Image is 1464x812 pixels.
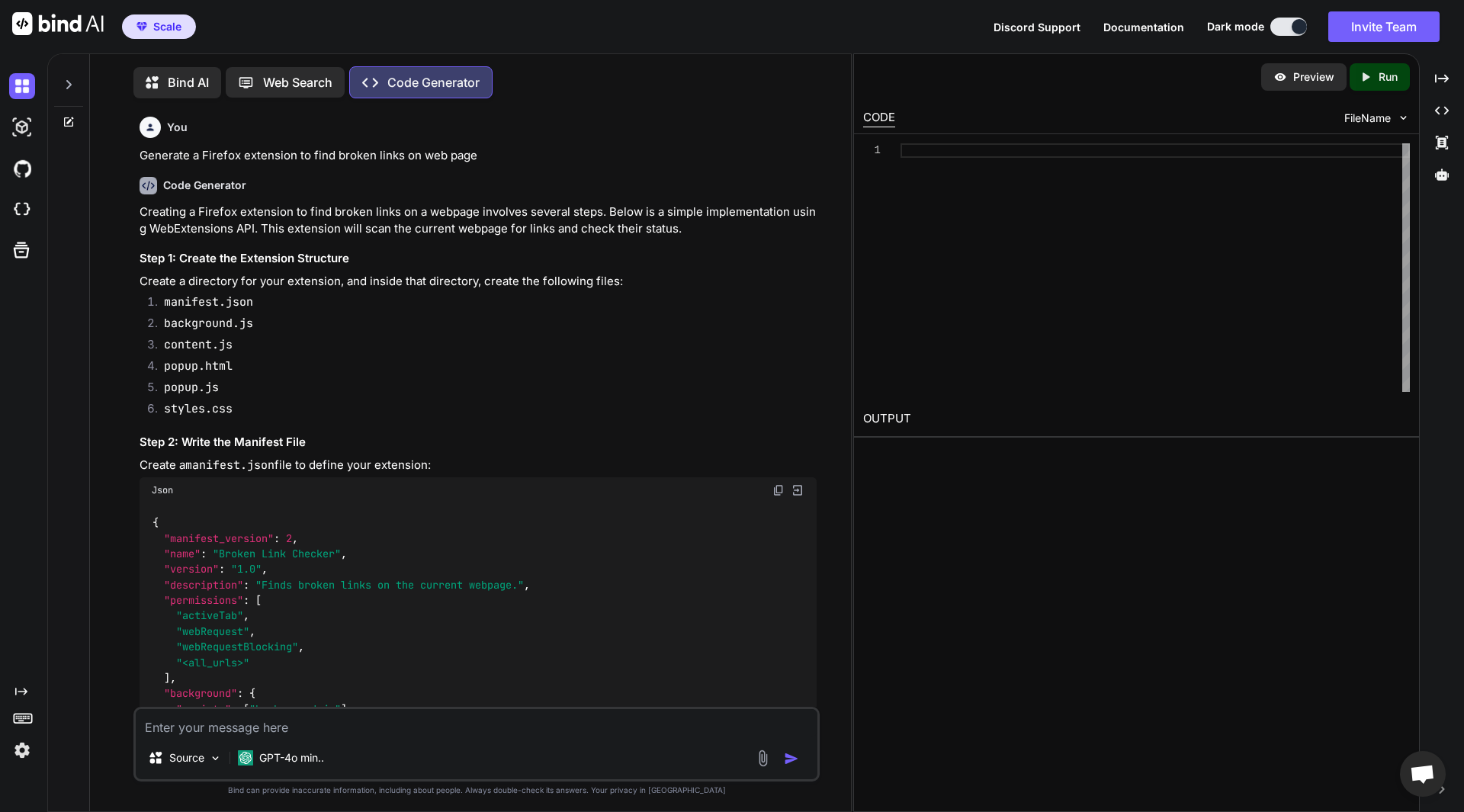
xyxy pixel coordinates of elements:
span: "webRequest" [176,624,249,638]
img: preview [1273,70,1287,84]
span: : [237,687,243,701]
img: Bind AI [12,12,104,35]
span: "scripts" [176,702,231,716]
span: , [262,563,268,576]
img: cloudideIcon [9,197,35,223]
p: Creating a Firefox extension to find broken links on a webpage involves several steps. Below is a... [140,204,817,238]
img: copy [772,484,785,496]
h6: You [167,120,188,135]
p: Bind AI [168,73,209,91]
span: "background.js" [249,702,341,716]
p: Run [1379,69,1398,85]
img: darkChat [9,73,35,99]
span: , [298,640,304,654]
span: : [231,702,237,716]
p: Code Generator [387,73,480,91]
p: Generate a Firefox extension to find broken links on web page [140,147,817,165]
img: settings [9,737,35,763]
span: FileName [1344,111,1391,126]
p: Create a file to define your extension: [140,457,817,474]
h3: Step 2: Write the Manifest File [140,434,817,451]
span: , [243,609,249,623]
code: background.js [164,316,253,331]
code: styles.css [164,401,233,416]
span: , [249,624,255,638]
p: Web Search [263,73,332,91]
span: Discord Support [994,21,1080,34]
button: Invite Team [1328,11,1440,42]
img: chevron down [1397,111,1410,124]
span: , [341,547,347,560]
span: "<all_urls>" [176,656,249,669]
span: Dark mode [1207,19,1264,34]
span: : [201,547,207,560]
span: Scale [153,19,181,34]
span: Documentation [1103,21,1184,34]
code: manifest.json [185,457,274,473]
img: Open in Browser [791,483,804,497]
span: [ [255,593,262,607]
img: premium [136,22,147,31]
code: manifest.json [164,294,253,310]
span: 2 [286,531,292,545]
code: popup.html [164,358,233,374]
span: [ [243,702,249,716]
img: GPT-4o mini [238,750,253,765]
p: Source [169,750,204,765]
img: darkAi-studio [9,114,35,140]
span: Json [152,484,173,496]
span: ] [164,671,170,685]
h2: OUTPUT [854,401,1419,437]
img: Pick Models [209,752,222,765]
h3: Step 1: Create the Extension Structure [140,250,817,268]
span: : [274,531,280,545]
p: Preview [1293,69,1334,85]
p: Create a directory for your extension, and inside that directory, create the following files: [140,273,817,290]
img: icon [784,751,799,766]
span: , [170,671,176,685]
span: "Broken Link Checker" [213,547,341,560]
span: , [292,531,298,545]
span: : [243,578,249,592]
span: "webRequestBlocking" [176,640,298,654]
span: ] [341,702,347,716]
img: attachment [754,749,772,767]
span: "1.0" [231,563,262,576]
p: Bind can provide inaccurate information, including about people. Always double-check its answers.... [133,785,820,796]
button: premiumScale [122,14,196,39]
h6: Code Generator [163,178,246,193]
span: { [152,516,159,530]
span: "manifest_version" [164,531,274,545]
span: , [347,702,353,716]
code: content.js [164,337,233,352]
p: GPT-4o min.. [259,750,324,765]
code: popup.js [164,380,219,395]
button: Discord Support [994,19,1080,35]
div: Open chat [1400,751,1446,797]
span: "name" [164,547,201,560]
span: "background" [164,687,237,701]
span: "activeTab" [176,609,243,623]
span: "description" [164,578,243,592]
span: "Finds broken links on the current webpage." [255,578,524,592]
div: 1 [863,143,881,158]
button: Documentation [1103,19,1184,35]
span: "permissions" [164,593,243,607]
span: { [249,687,255,701]
img: githubDark [9,156,35,181]
span: , [524,578,530,592]
span: : [219,563,225,576]
div: CODE [863,109,895,127]
span: : [243,593,249,607]
span: "version" [164,563,219,576]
